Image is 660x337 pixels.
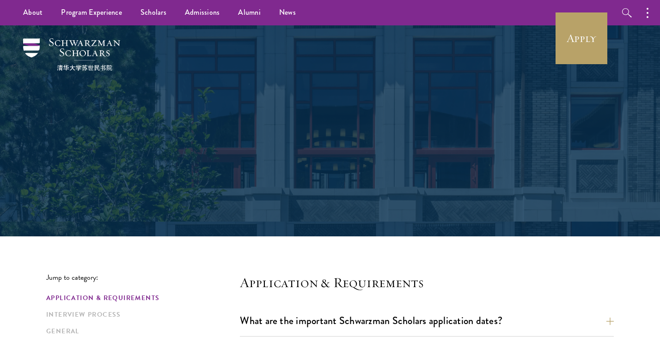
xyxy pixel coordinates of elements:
[556,12,607,64] a: Apply
[46,293,234,303] a: Application & Requirements
[46,326,234,336] a: General
[240,310,614,331] button: What are the important Schwarzman Scholars application dates?
[46,273,240,282] p: Jump to category:
[23,38,120,71] img: Schwarzman Scholars
[240,273,614,292] h4: Application & Requirements
[46,310,234,319] a: Interview Process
